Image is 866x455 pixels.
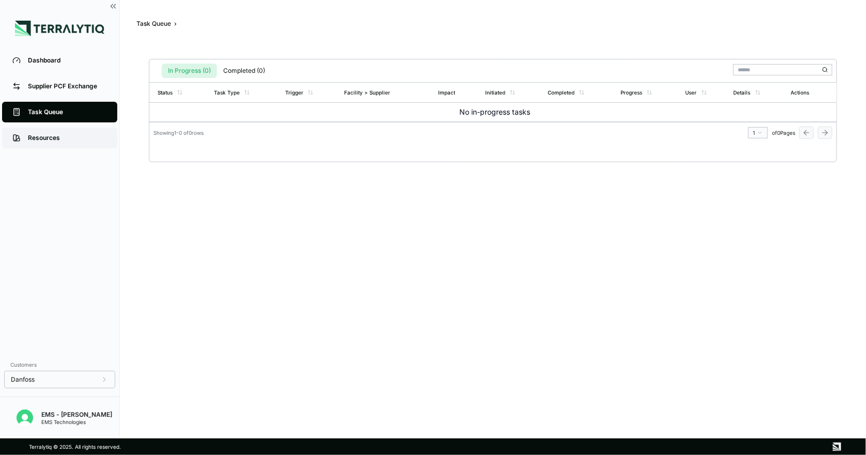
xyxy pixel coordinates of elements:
img: EMS - Louis Chen [17,410,33,426]
div: Task Queue [136,20,171,28]
div: Supplier PCF Exchange [28,82,107,90]
div: Actions [791,89,810,96]
span: of 0 Pages [772,130,795,136]
button: 1 [748,127,768,138]
div: Status [158,89,173,96]
div: Dashboard [28,56,107,65]
div: Progress [621,89,642,96]
div: Completed [548,89,575,96]
span: Danfoss [11,375,35,384]
div: Impact [438,89,455,96]
div: EMS - [PERSON_NAME] [41,411,112,419]
button: In Progress (0) [162,64,217,78]
div: User [686,89,697,96]
div: Details [734,89,751,96]
div: Showing 1 - 0 of 0 rows [153,130,204,136]
div: Trigger [285,89,303,96]
div: Task Type [214,89,240,96]
div: 1 [753,130,763,136]
div: Customers [4,358,115,371]
div: EMS Technologies [41,419,112,425]
div: Initiated [485,89,505,96]
div: Facility > Supplier [344,89,390,96]
div: Task Queue [28,108,107,116]
td: No in-progress tasks [149,103,837,122]
button: Completed (0) [217,64,271,78]
button: Open user button [12,405,37,430]
img: Logo [15,21,104,36]
span: › [174,20,177,28]
div: Resources [28,134,107,142]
